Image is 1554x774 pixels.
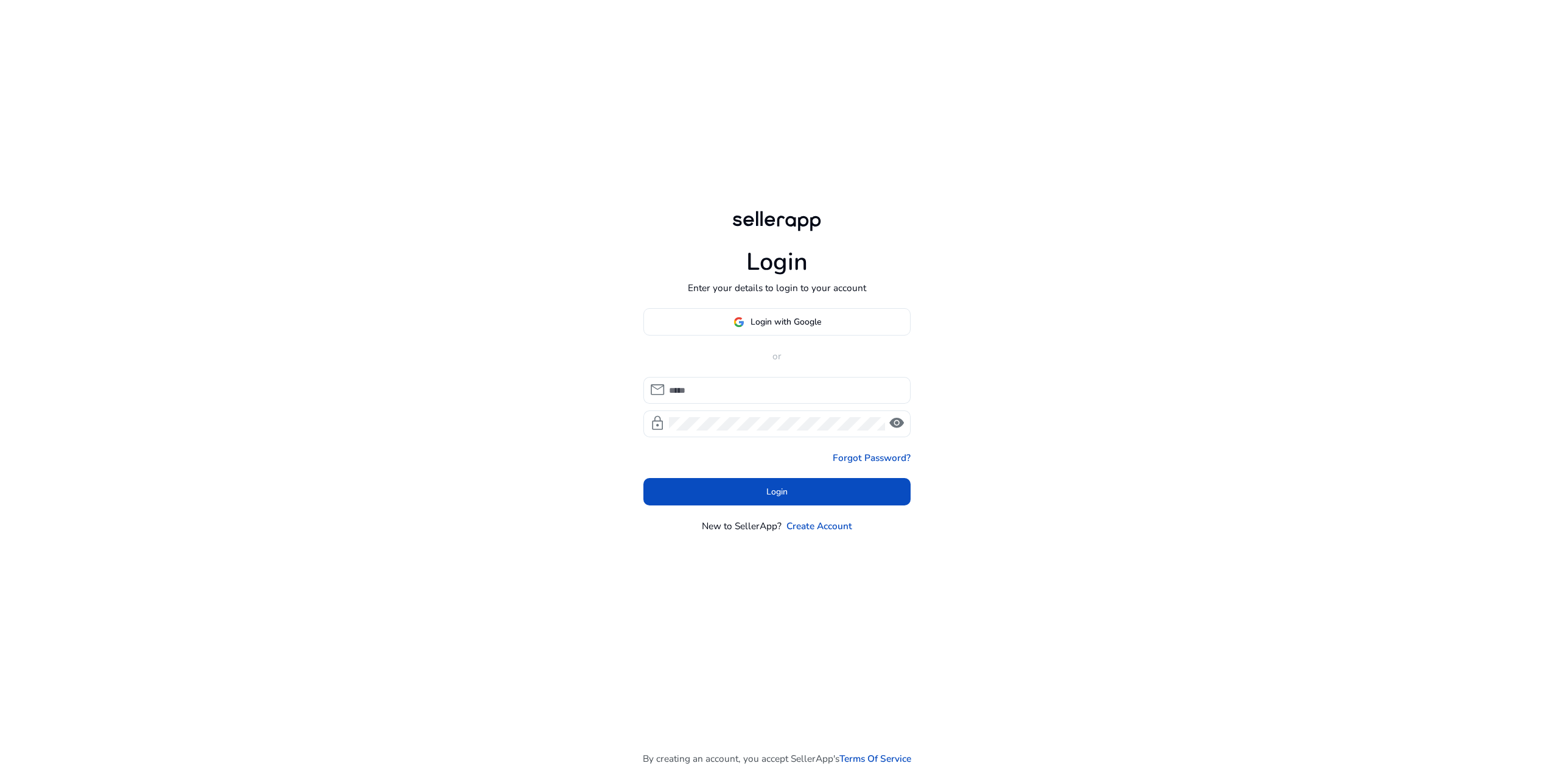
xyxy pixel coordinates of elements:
a: Terms Of Service [839,751,911,765]
button: Login [643,478,911,505]
p: Enter your details to login to your account [688,281,866,295]
span: mail [649,382,665,398]
span: Login with Google [751,315,821,328]
a: Create Account [786,519,852,533]
span: visibility [889,415,905,431]
h1: Login [746,248,808,277]
p: New to SellerApp? [702,519,782,533]
button: Login with Google [643,308,911,336]
img: google-logo.svg [733,317,744,328]
p: or [643,349,911,363]
a: Forgot Password? [833,451,911,465]
span: Login [766,485,788,498]
span: lock [649,415,665,431]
